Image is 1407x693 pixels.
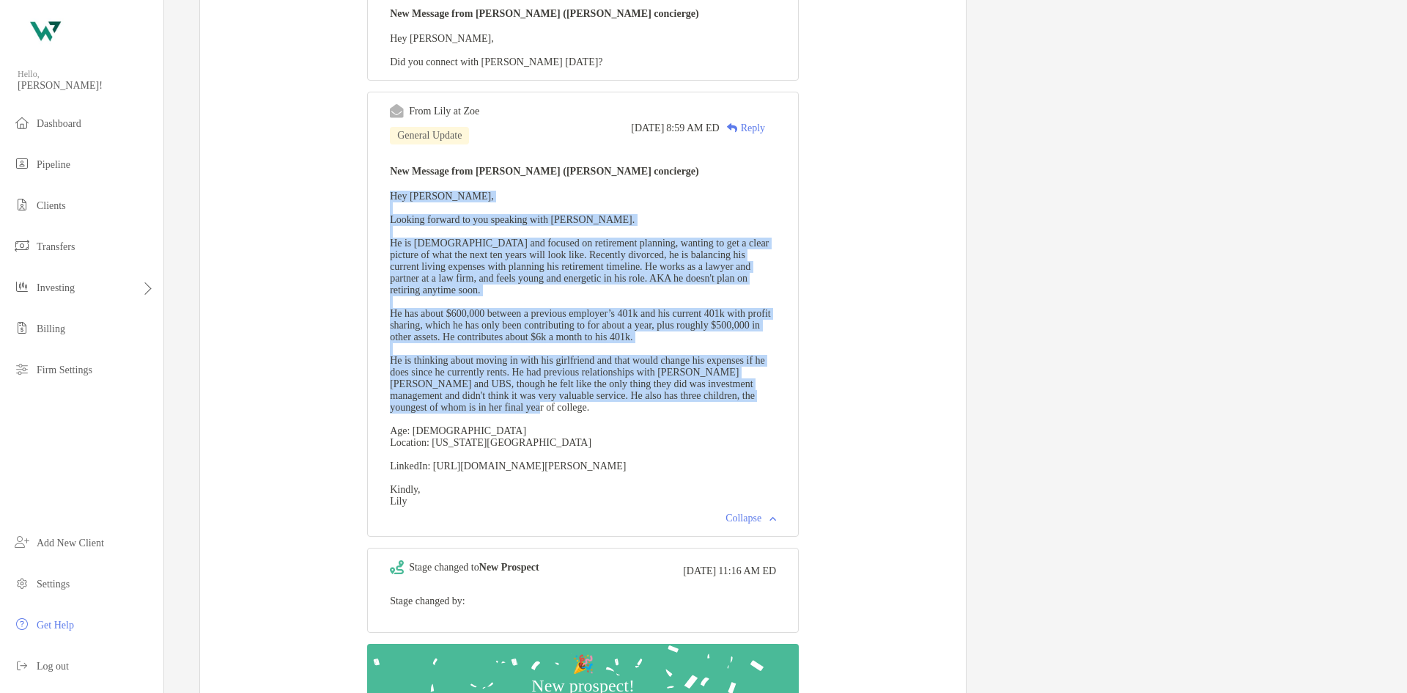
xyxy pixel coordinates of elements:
span: 8:59 AM ED [666,122,719,134]
b: New Message from [PERSON_NAME] ([PERSON_NAME] concierge) [390,8,699,19]
span: [PERSON_NAME]! [18,80,155,92]
img: get-help icon [13,615,31,633]
img: clients icon [13,196,31,213]
img: Event icon [390,104,404,118]
img: settings icon [13,574,31,592]
span: 11:16 AM ED [718,565,776,577]
img: logout icon [13,656,31,674]
span: Hey [PERSON_NAME], Did you connect with [PERSON_NAME] [DATE]? [390,33,602,67]
img: dashboard icon [13,114,31,131]
p: Stage changed by: [390,592,776,610]
span: Get Help [37,620,74,631]
img: add_new_client icon [13,533,31,551]
b: New Prospect [479,562,539,573]
span: Transfers [37,241,75,252]
img: billing icon [13,319,31,337]
img: Reply icon [727,123,738,133]
div: Collapse [725,513,776,524]
span: Firm Settings [37,364,92,375]
div: 🎉 [566,654,600,675]
span: Pipeline [37,159,70,170]
img: firm-settings icon [13,360,31,378]
span: Clients [37,200,66,211]
span: [DATE] [683,565,716,577]
b: New Message from [PERSON_NAME] ([PERSON_NAME] concierge) [390,166,699,177]
img: Chevron icon [769,516,776,521]
img: transfers icon [13,237,31,254]
div: From Lily at Zoe [409,106,479,117]
img: Zoe Logo [18,6,70,59]
span: Hey [PERSON_NAME], Looking forward to you speaking with [PERSON_NAME]. He is [DEMOGRAPHIC_DATA] a... [390,191,771,507]
div: Stage changed to [409,562,539,573]
div: Reply [720,120,765,136]
span: Log out [37,661,69,672]
span: Dashboard [37,118,81,129]
span: Investing [37,282,75,293]
img: Event icon [390,560,404,574]
span: Add New Client [37,538,104,549]
img: pipeline icon [13,155,31,172]
span: Billing [37,323,65,334]
img: investing icon [13,278,31,296]
div: General Update [390,127,469,144]
span: [DATE] [631,122,664,134]
span: Settings [37,579,70,590]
